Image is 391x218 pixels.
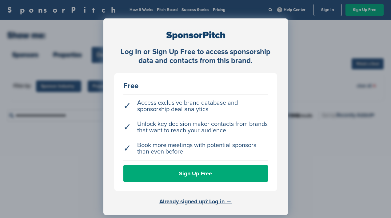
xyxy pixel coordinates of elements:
a: Already signed up? Log in → [159,198,232,205]
li: Book more meetings with potential sponsors than even before [123,139,268,158]
div: Log In or Sign Up Free to access sponsorship data and contacts from this brand. [114,48,277,65]
li: Access exclusive brand database and sponsorship deal analytics [123,97,268,116]
li: Unlock key decision maker contacts from brands that want to reach your audience [123,118,268,137]
span: ✓ [123,145,131,152]
span: ✓ [123,103,131,109]
span: ✓ [123,124,131,130]
a: Sign Up Free [123,165,268,182]
div: Free [123,82,268,90]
